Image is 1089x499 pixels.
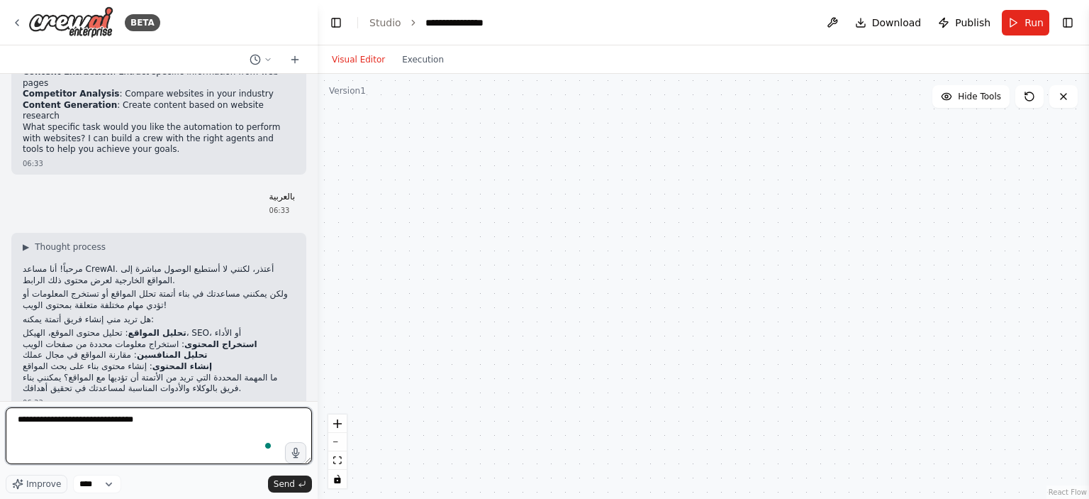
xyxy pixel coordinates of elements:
span: ▶ [23,241,29,253]
button: ▶Thought process [23,241,106,253]
li: : مقارنة المواقع في مجال عملك [23,350,295,361]
li: : Extract specific information from web pages [23,67,295,89]
strong: Competitor Analysis [23,89,119,99]
a: React Flow attribution [1049,488,1087,496]
textarea: To enrich screen reader interactions, please activate Accessibility in Grammarly extension settings [6,407,312,464]
button: Publish [932,10,996,35]
strong: إنشاء المحتوى [152,361,212,371]
strong: Content Extraction [23,67,113,77]
button: Download [849,10,927,35]
div: Version 1 [329,85,366,97]
button: fit view [328,451,347,470]
a: Studio [369,17,401,28]
button: Show right sidebar [1058,13,1078,33]
span: Send [274,478,295,490]
div: React Flow controls [328,415,347,488]
span: Hide Tools [958,91,1001,102]
div: 06:33 [23,397,295,408]
p: بالعربية [269,192,295,203]
button: zoom out [328,433,347,451]
span: Improve [26,478,61,490]
span: Download [872,16,922,30]
span: Publish [955,16,990,30]
div: 06:33 [269,205,295,216]
p: مرحباً! أنا مساعد CrewAI. أعتذر، لكنني لا أستطيع الوصول مباشرة إلى المواقع الخارجية لعرض محتوى ذل... [23,264,295,286]
strong: تحليل المواقع [128,328,186,338]
nav: breadcrumb [369,16,496,30]
p: هل تريد مني إنشاء فريق أتمتة يمكنه: [23,314,295,326]
button: Hide left sidebar [326,13,346,33]
img: Logo [28,6,113,38]
strong: Content Generation [23,100,117,110]
button: Send [268,476,312,493]
strong: استخراج المحتوى [184,339,257,349]
p: ولكن يمكنني مساعدتك في بناء أتمتة تحلل المواقع أو تستخرج المعلومات أو تؤدي مهام مختلفة متعلقة بمح... [23,289,295,311]
span: Run [1024,16,1044,30]
div: BETA [125,14,160,31]
strong: تحليل المنافسين [137,350,208,360]
li: : Create content based on website research [23,100,295,122]
button: zoom in [328,415,347,433]
button: Hide Tools [932,85,1010,108]
button: toggle interactivity [328,470,347,488]
button: Improve [6,475,67,493]
button: Start a new chat [284,51,306,68]
button: Visual Editor [323,51,393,68]
li: : تحليل محتوى الموقع، الهيكل، SEO، أو الأداء [23,328,295,339]
button: Execution [393,51,452,68]
div: 06:33 [23,158,295,169]
li: : إنشاء محتوى بناء على بحث المواقع [23,361,295,373]
p: What specific task would you like the automation to perform with websites? I can build a crew wit... [23,122,295,155]
li: : استخراج معلومات محددة من صفحات الويب [23,339,295,351]
button: Switch to previous chat [244,51,278,68]
span: Thought process [35,241,106,253]
button: Run [1002,10,1049,35]
p: ما المهمة المحددة التي تريد من الأتمتة أن تؤديها مع المواقع؟ يمكنني بناء فريق بالوكلاء والأدوات ا... [23,373,295,395]
button: Click to speak your automation idea [285,442,306,464]
li: : Compare websites in your industry [23,89,295,100]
